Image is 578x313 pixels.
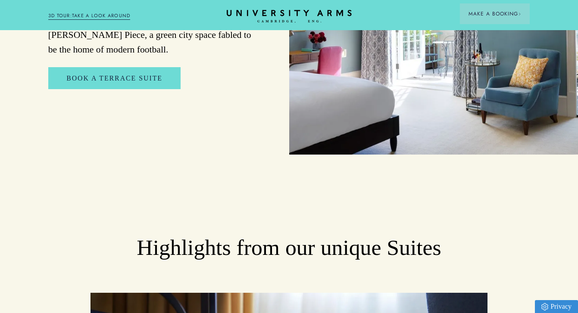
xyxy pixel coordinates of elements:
a: 3D TOUR:TAKE A LOOK AROUND [48,12,131,20]
span: Make a Booking [469,10,521,18]
a: Home [227,10,352,23]
h2: Highlights from our unique Suites [48,234,530,261]
a: Privacy [535,300,578,313]
a: Book a Terrace Suite [48,67,181,89]
img: Privacy [541,303,548,310]
button: Make a BookingArrow icon [460,3,530,24]
img: Arrow icon [518,12,521,15]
